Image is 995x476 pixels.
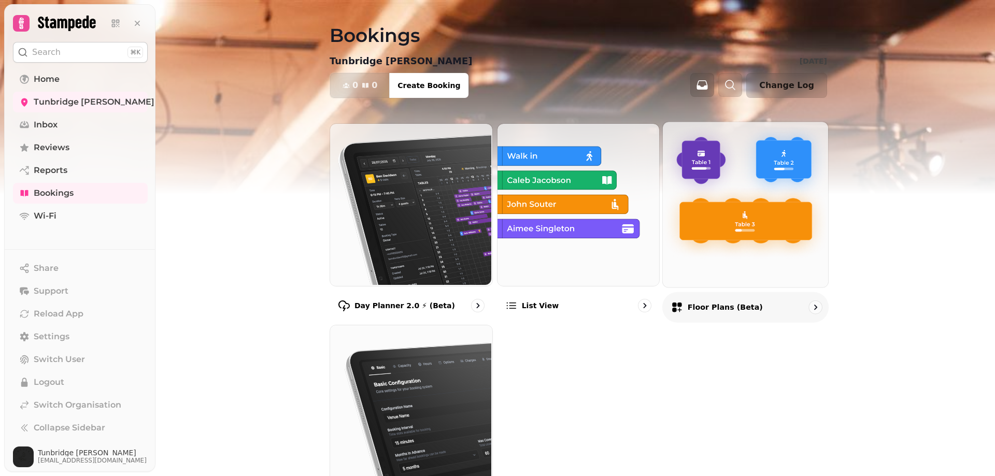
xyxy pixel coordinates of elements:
span: Support [34,285,68,297]
span: 0 [352,81,358,90]
span: Create Booking [397,82,460,89]
button: Create Booking [389,73,468,98]
span: Switch Organisation [34,399,121,411]
a: Settings [13,326,148,347]
span: Tunbridge [PERSON_NAME] [38,449,147,456]
span: Bookings [34,187,74,199]
span: Tunbridge [PERSON_NAME] [34,96,154,108]
a: Switch Organisation [13,395,148,415]
img: Floor Plans (beta) [662,121,827,286]
p: List view [522,300,559,311]
span: Reviews [34,141,69,154]
span: Settings [34,330,69,343]
a: Inbox [13,114,148,135]
span: Logout [34,376,64,388]
span: 0 [372,81,377,90]
a: Home [13,69,148,90]
span: Home [34,73,60,85]
a: Reviews [13,137,148,158]
span: Collapse Sidebar [34,422,105,434]
span: Change Log [759,81,814,90]
span: Share [34,262,59,275]
button: 00 [330,73,390,98]
a: Floor Plans (beta)Floor Plans (beta) [662,121,829,322]
span: Reports [34,164,67,177]
button: Support [13,281,148,301]
a: Reports [13,160,148,181]
div: ⌘K [127,47,143,58]
a: Wi-Fi [13,206,148,226]
button: Reload App [13,304,148,324]
button: Search⌘K [13,42,148,63]
p: Floor Plans (beta) [688,302,763,312]
p: Day Planner 2.0 ⚡ (Beta) [354,300,455,311]
svg: go to [639,300,650,311]
button: Share [13,258,148,279]
img: List view [496,123,659,285]
button: Switch User [13,349,148,370]
button: Collapse Sidebar [13,417,148,438]
img: User avatar [13,446,34,467]
svg: go to [810,302,820,312]
span: Switch User [34,353,85,366]
p: Search [32,46,61,59]
span: [EMAIL_ADDRESS][DOMAIN_NAME] [38,456,147,465]
span: Reload App [34,308,83,320]
button: Logout [13,372,148,393]
span: Wi-Fi [34,210,56,222]
a: Day Planner 2.0 ⚡ (Beta)Day Planner 2.0 ⚡ (Beta) [330,123,493,321]
p: Tunbridge [PERSON_NAME] [330,54,472,68]
p: [DATE] [800,56,827,66]
button: Change Log [746,73,827,98]
a: Bookings [13,183,148,204]
span: Inbox [34,119,58,131]
a: List viewList view [497,123,660,321]
a: Tunbridge [PERSON_NAME] [13,92,148,112]
img: Day Planner 2.0 ⚡ (Beta) [329,123,491,285]
svg: go to [473,300,483,311]
button: User avatarTunbridge [PERSON_NAME][EMAIL_ADDRESS][DOMAIN_NAME] [13,446,148,467]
